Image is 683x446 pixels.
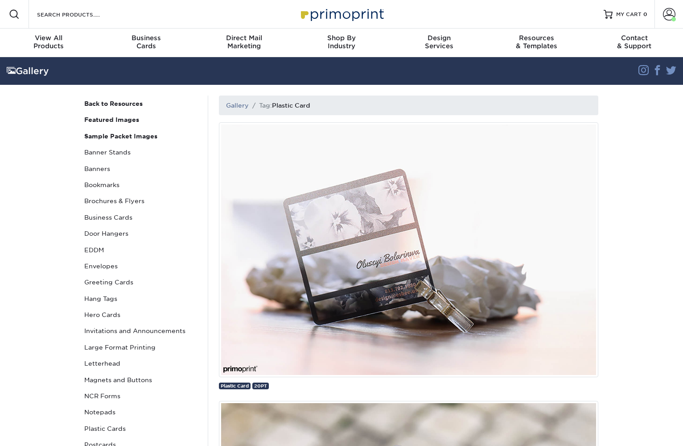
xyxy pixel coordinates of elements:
[390,29,488,57] a: DesignServices
[195,34,293,42] span: Direct Mail
[81,323,201,339] a: Invitations and Announcements
[81,96,201,112] a: Back to Resources
[643,11,647,17] span: 0
[98,29,195,57] a: BusinessCards
[293,34,391,50] div: Industry
[585,34,683,42] span: Contact
[81,388,201,404] a: NCR Forms
[81,404,201,420] a: Notepads
[81,112,201,128] a: Featured Images
[81,307,201,323] a: Hero Cards
[81,242,201,258] a: EDDM
[81,209,201,225] a: Business Cards
[254,383,267,388] span: 20PT
[226,102,249,109] a: Gallery
[81,161,201,177] a: Banners
[252,383,269,389] a: 20PT
[81,421,201,437] a: Plastic Cards
[297,4,386,24] img: Primoprint
[36,9,123,20] input: SEARCH PRODUCTS.....
[81,258,201,274] a: Envelopes
[390,34,488,50] div: Services
[81,225,201,242] a: Door Hangers
[488,34,585,50] div: & Templates
[98,34,195,42] span: Business
[195,34,293,50] div: Marketing
[488,34,585,42] span: Resources
[293,34,391,42] span: Shop By
[249,101,310,110] li: Tag:
[81,339,201,355] a: Large Format Printing
[585,34,683,50] div: & Support
[272,102,310,109] h1: Plastic Card
[84,133,157,140] strong: Sample Packet Images
[81,193,201,209] a: Brochures & Flyers
[81,177,201,193] a: Bookmarks
[81,144,201,160] a: Banner Stands
[488,29,585,57] a: Resources& Templates
[221,383,249,388] span: Plastic Card
[98,34,195,50] div: Cards
[585,29,683,57] a: Contact& Support
[219,383,251,389] a: Plastic Card
[81,355,201,371] a: Letterhead
[219,122,598,377] img: Transparent Plastic Business Cards
[81,372,201,388] a: Magnets and Buttons
[81,291,201,307] a: Hang Tags
[390,34,488,42] span: Design
[81,128,201,144] a: Sample Packet Images
[293,29,391,57] a: Shop ByIndustry
[616,11,642,18] span: MY CART
[195,29,293,57] a: Direct MailMarketing
[81,274,201,290] a: Greeting Cards
[84,116,139,123] strong: Featured Images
